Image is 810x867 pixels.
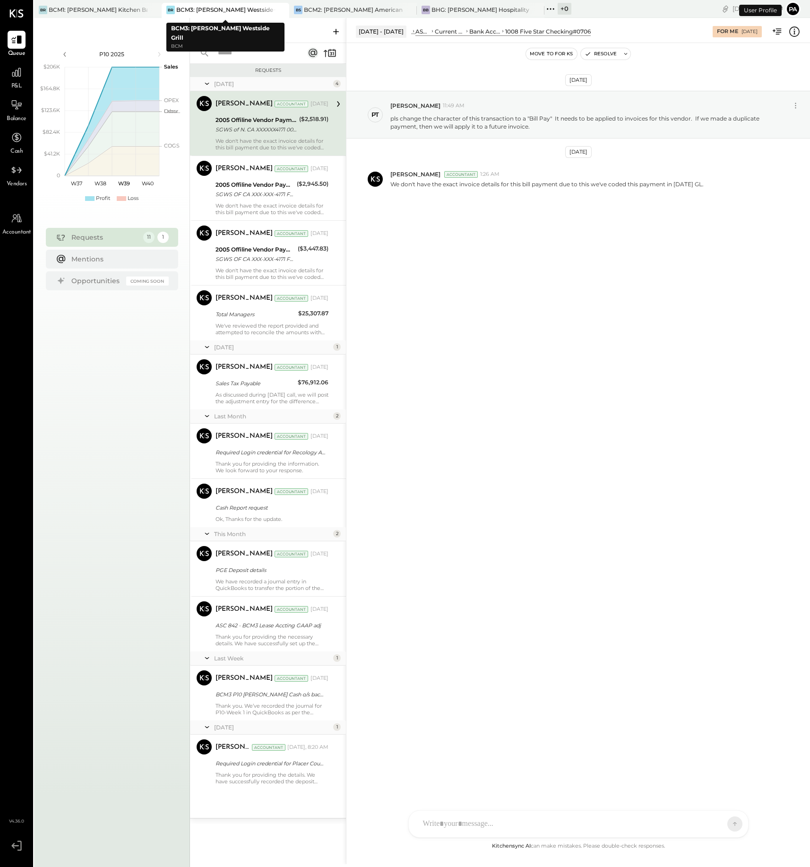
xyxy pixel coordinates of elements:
[214,530,331,538] div: This Month
[215,432,273,441] div: [PERSON_NAME]
[215,487,273,496] div: [PERSON_NAME]
[310,100,328,108] div: [DATE]
[215,99,273,109] div: [PERSON_NAME]
[215,743,250,752] div: [PERSON_NAME]
[310,230,328,237] div: [DATE]
[0,209,33,237] a: Accountant
[310,295,328,302] div: [DATE]
[298,378,328,387] div: $76,912.06
[299,114,328,124] div: ($2,518.91)
[739,5,782,16] div: User Profile
[444,171,478,178] div: Accountant
[431,6,530,14] div: BHG: [PERSON_NAME] Hospitality Group, LLC
[275,606,308,613] div: Accountant
[390,180,704,188] p: We don't have the exact invoice details for this bill payment due to this we've coded this paymen...
[157,232,169,243] div: 1
[215,633,328,647] div: Thank you for providing the necessary details. We have successfully set up the following new Gene...
[435,27,465,35] div: Current Assets
[469,27,500,35] div: Bank Accounts
[215,138,328,151] div: We don't have the exact invoice details for this bill payment due to this we've coded this paymen...
[164,97,179,104] text: OPEX
[215,605,273,614] div: [PERSON_NAME]
[215,448,326,457] div: Required Login credential for Recology Auburn!
[390,170,440,178] span: [PERSON_NAME]
[310,433,328,440] div: [DATE]
[215,516,328,522] div: Ok, Thanks for the update.
[215,294,273,303] div: [PERSON_NAME]
[215,690,326,699] div: BCM3 P10 [PERSON_NAME] Cash o/s backup
[215,460,328,474] div: Thank you for providing the information. We look forward to your response.
[721,4,730,14] div: copy link
[215,772,328,785] div: Thank you for providing the details. We have successfully recorded the deposit transaction in Qui...
[143,232,155,243] div: 11
[333,80,341,87] div: 4
[505,27,591,35] div: 1008 Five Star Checking#0706
[558,3,571,15] div: + 0
[71,276,121,286] div: Opportunities
[275,433,308,440] div: Accountant
[310,550,328,558] div: [DATE]
[49,6,147,14] div: BCM1: [PERSON_NAME] Kitchen Bar Market
[310,675,328,682] div: [DATE]
[356,26,406,37] div: [DATE] - [DATE]
[11,82,22,91] span: P&L
[176,6,275,14] div: BCM3: [PERSON_NAME] Westside Grill
[275,551,308,557] div: Accountant
[214,654,331,662] div: Last Week
[275,675,308,682] div: Accountant
[333,530,341,538] div: 2
[0,161,33,189] a: Vendors
[72,50,152,58] div: P10 2025
[40,85,60,92] text: $164.8K
[333,654,341,662] div: 1
[215,202,328,216] div: We don't have the exact invoice details for this bill payment due to this we've coded this paymen...
[8,50,26,58] span: Queue
[171,43,280,51] p: BCM
[785,1,801,17] button: Pa
[215,621,326,630] div: ASC 842 - BCM3 Lease Accting GAAP adj
[214,80,331,88] div: [DATE]
[287,744,328,751] div: [DATE], 8:20 AM
[0,63,33,91] a: P&L
[214,723,331,731] div: [DATE]
[215,759,326,768] div: Required Login credential for Placer County Water Agency!
[333,412,341,420] div: 2
[215,565,326,575] div: PGE Deposit details
[141,180,153,187] text: W40
[415,27,430,35] div: ASSETS
[94,180,106,187] text: W38
[443,102,465,110] span: 11:49 AM
[96,195,110,202] div: Profit
[0,129,33,156] a: Cash
[41,107,60,113] text: $123.6K
[71,254,164,264] div: Mentions
[333,343,341,351] div: 1
[215,267,328,280] div: We don't have the exact invoice details for this bill payment due to this we've coded this paymen...
[118,180,129,187] text: W39
[126,277,169,286] div: Coming Soon
[297,179,328,189] div: ($2,945.50)
[215,674,273,683] div: [PERSON_NAME]
[71,180,82,187] text: W37
[164,108,180,114] text: Occu...
[215,578,328,591] div: We have recorded a journal entry in QuickBooks to transfer the portion of the Security Deposit fr...
[390,102,440,110] span: [PERSON_NAME]
[215,391,328,405] div: As discussed during [DATE] call, we will post the adjustment entry for the difference amount once...
[215,363,273,372] div: [PERSON_NAME]
[7,115,26,123] span: Balance
[44,150,60,157] text: $41.2K
[275,101,308,107] div: Accountant
[0,96,33,123] a: Balance
[304,6,403,14] div: BCM2: [PERSON_NAME] American Cooking
[422,6,430,14] div: BB
[215,549,273,559] div: [PERSON_NAME]
[215,245,295,254] div: 2005 Offiline Vendor Payments
[43,129,60,135] text: $82.4K
[215,322,328,336] div: We've reviewed the report provided and attempted to reconcile the amounts with the ADP Payroll re...
[526,48,577,60] button: Move to for ks
[581,48,620,60] button: Resolve
[43,63,60,70] text: $206K
[565,74,592,86] div: [DATE]
[333,723,341,731] div: 1
[310,364,328,371] div: [DATE]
